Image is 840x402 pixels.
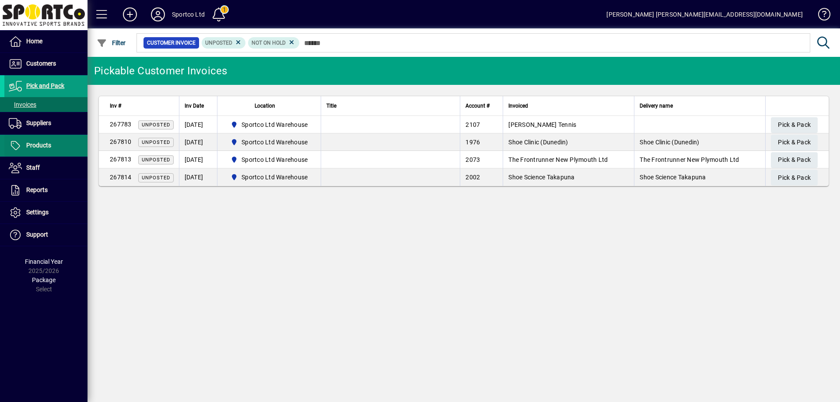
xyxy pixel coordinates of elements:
[26,82,64,89] span: Pick and Pack
[252,40,286,46] span: Not On Hold
[640,101,673,111] span: Delivery name
[326,101,455,111] div: Title
[205,40,232,46] span: Unposted
[4,224,87,246] a: Support
[640,174,706,181] span: Shoe Science Takapuna
[4,157,87,179] a: Staff
[110,138,132,145] span: 267810
[202,37,246,49] mat-chip: Customer Invoice Status: Unposted
[465,139,480,146] span: 1976
[778,135,811,150] span: Pick & Pack
[26,119,51,126] span: Suppliers
[185,101,212,111] div: Inv Date
[771,135,818,150] button: Pick & Pack
[147,38,196,47] span: Customer Invoice
[241,120,308,129] span: Sportco Ltd Warehouse
[223,101,316,111] div: Location
[227,137,311,147] span: Sportco Ltd Warehouse
[326,101,336,111] span: Title
[227,119,311,130] span: Sportco Ltd Warehouse
[4,31,87,52] a: Home
[640,156,739,163] span: The Frontrunner New Plymouth Ltd
[508,156,608,163] span: The Frontrunner New Plymouth Ltd
[4,112,87,134] a: Suppliers
[94,64,227,78] div: Pickable Customer Invoices
[26,38,42,45] span: Home
[110,174,132,181] span: 267814
[172,7,205,21] div: Sportco Ltd
[110,101,174,111] div: Inv #
[248,37,299,49] mat-chip: Hold Status: Not On Hold
[26,142,51,149] span: Products
[179,116,217,133] td: [DATE]
[812,2,829,30] a: Knowledge Base
[4,202,87,224] a: Settings
[4,53,87,75] a: Customers
[110,101,121,111] span: Inv #
[508,101,528,111] span: Invoiced
[778,171,811,185] span: Pick & Pack
[179,133,217,151] td: [DATE]
[255,101,275,111] span: Location
[144,7,172,22] button: Profile
[465,101,490,111] span: Account #
[110,156,132,163] span: 267813
[179,151,217,168] td: [DATE]
[508,121,576,128] span: [PERSON_NAME] Tennis
[26,164,40,171] span: Staff
[771,152,818,168] button: Pick & Pack
[94,35,128,51] button: Filter
[465,174,480,181] span: 2002
[241,138,308,147] span: Sportco Ltd Warehouse
[185,101,204,111] span: Inv Date
[25,258,63,265] span: Financial Year
[227,154,311,165] span: Sportco Ltd Warehouse
[508,139,568,146] span: Shoe Clinic (Dunedin)
[26,209,49,216] span: Settings
[26,186,48,193] span: Reports
[142,157,170,163] span: Unposted
[241,173,308,182] span: Sportco Ltd Warehouse
[465,101,497,111] div: Account #
[227,172,311,182] span: Sportco Ltd Warehouse
[179,168,217,186] td: [DATE]
[4,135,87,157] a: Products
[771,170,818,185] button: Pick & Pack
[465,121,480,128] span: 2107
[26,231,48,238] span: Support
[771,117,818,133] button: Pick & Pack
[32,276,56,283] span: Package
[778,118,811,132] span: Pick & Pack
[116,7,144,22] button: Add
[9,101,36,108] span: Invoices
[4,179,87,201] a: Reports
[97,39,126,46] span: Filter
[508,174,574,181] span: Shoe Science Takapuna
[26,60,56,67] span: Customers
[640,101,760,111] div: Delivery name
[508,101,629,111] div: Invoiced
[606,7,803,21] div: [PERSON_NAME] [PERSON_NAME][EMAIL_ADDRESS][DOMAIN_NAME]
[142,175,170,181] span: Unposted
[110,121,132,128] span: 267783
[142,140,170,145] span: Unposted
[465,156,480,163] span: 2073
[4,97,87,112] a: Invoices
[142,122,170,128] span: Unposted
[778,153,811,167] span: Pick & Pack
[241,155,308,164] span: Sportco Ltd Warehouse
[640,139,699,146] span: Shoe Clinic (Dunedin)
